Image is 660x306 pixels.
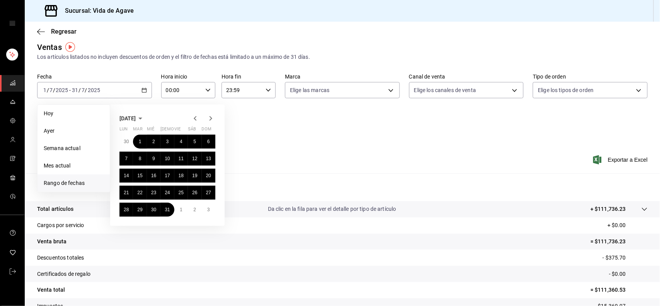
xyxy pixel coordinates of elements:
span: Elige las marcas [290,86,329,94]
p: Da clic en la fila para ver el detalle por tipo de artículo [268,205,396,213]
img: Tooltip marker [65,42,75,52]
button: 6 de julio de 2025 [202,135,215,149]
span: Ayer [44,127,104,135]
button: 19 de julio de 2025 [188,169,201,183]
abbr: domingo [202,127,211,135]
abbr: 1 de agosto de 2025 [180,207,182,212]
abbr: 6 de julio de 2025 [207,139,210,144]
label: Marca [285,74,400,80]
span: Rango de fechas [44,179,104,187]
abbr: 5 de julio de 2025 [193,139,196,144]
abbr: 30 de julio de 2025 [151,207,156,212]
p: = $111,736.23 [590,238,648,246]
span: [DATE] [119,115,136,121]
abbr: 2 de agosto de 2025 [193,207,196,212]
button: 2 de julio de 2025 [147,135,160,149]
div: Los artículos listados no incluyen descuentos de orden y el filtro de fechas está limitado a un m... [37,53,648,61]
abbr: martes [133,127,142,135]
span: / [53,87,55,93]
div: Ventas [37,41,62,53]
button: 3 de agosto de 2025 [202,203,215,217]
span: Hoy [44,109,104,118]
button: 17 de julio de 2025 [160,169,174,183]
button: 18 de julio de 2025 [174,169,188,183]
abbr: 29 de julio de 2025 [137,207,142,212]
span: Semana actual [44,144,104,152]
abbr: 10 de julio de 2025 [165,156,170,161]
p: = $111,360.53 [590,286,648,294]
p: + $111,736.23 [590,205,626,213]
button: 30 de junio de 2025 [119,135,133,149]
button: 7 de julio de 2025 [119,152,133,166]
button: 26 de julio de 2025 [188,186,201,200]
abbr: 19 de julio de 2025 [192,173,197,178]
abbr: 31 de julio de 2025 [165,207,170,212]
abbr: 2 de julio de 2025 [152,139,155,144]
button: 16 de julio de 2025 [147,169,160,183]
span: - [69,87,71,93]
abbr: lunes [119,127,128,135]
button: 23 de julio de 2025 [147,186,160,200]
abbr: 3 de julio de 2025 [166,139,169,144]
span: Regresar [51,28,77,35]
abbr: 9 de julio de 2025 [152,156,155,161]
label: Hora fin [222,74,276,80]
abbr: 11 de julio de 2025 [179,156,184,161]
label: Canal de venta [409,74,524,80]
abbr: 7 de julio de 2025 [125,156,128,161]
input: ---- [55,87,68,93]
button: 22 de julio de 2025 [133,186,147,200]
abbr: 24 de julio de 2025 [165,190,170,195]
p: Total artículos [37,205,73,213]
button: 5 de julio de 2025 [188,135,201,149]
abbr: 17 de julio de 2025 [165,173,170,178]
button: 12 de julio de 2025 [188,152,201,166]
abbr: 22 de julio de 2025 [137,190,142,195]
button: 11 de julio de 2025 [174,152,188,166]
abbr: 27 de julio de 2025 [206,190,211,195]
p: Resumen [37,183,648,192]
span: / [78,87,81,93]
input: -- [43,87,47,93]
p: Cargos por servicio [37,221,84,229]
button: 30 de julio de 2025 [147,203,160,217]
button: 8 de julio de 2025 [133,152,147,166]
label: Hora inicio [161,74,215,80]
abbr: 8 de julio de 2025 [139,156,142,161]
button: open drawer [9,20,15,26]
button: 10 de julio de 2025 [160,152,174,166]
button: 15 de julio de 2025 [133,169,147,183]
abbr: 23 de julio de 2025 [151,190,156,195]
p: Venta total [37,286,65,294]
input: -- [49,87,53,93]
button: [DATE] [119,114,145,123]
abbr: 4 de julio de 2025 [180,139,182,144]
button: 2 de agosto de 2025 [188,203,201,217]
button: Exportar a Excel [595,155,648,164]
abbr: miércoles [147,127,154,135]
button: 27 de julio de 2025 [202,186,215,200]
button: 13 de julio de 2025 [202,152,215,166]
button: 1 de agosto de 2025 [174,203,188,217]
span: Mes actual [44,162,104,170]
p: - $375.70 [603,254,648,262]
abbr: 30 de junio de 2025 [124,139,129,144]
p: Venta bruta [37,238,67,246]
abbr: 1 de julio de 2025 [139,139,142,144]
abbr: 20 de julio de 2025 [206,173,211,178]
abbr: sábado [188,127,196,135]
button: 25 de julio de 2025 [174,186,188,200]
span: / [47,87,49,93]
abbr: jueves [160,127,206,135]
input: -- [72,87,78,93]
abbr: 15 de julio de 2025 [137,173,142,178]
input: ---- [87,87,101,93]
abbr: 25 de julio de 2025 [179,190,184,195]
span: Elige los canales de venta [414,86,476,94]
p: - $0.00 [609,270,648,278]
button: 4 de julio de 2025 [174,135,188,149]
button: 14 de julio de 2025 [119,169,133,183]
abbr: 26 de julio de 2025 [192,190,197,195]
button: 28 de julio de 2025 [119,203,133,217]
button: Regresar [37,28,77,35]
